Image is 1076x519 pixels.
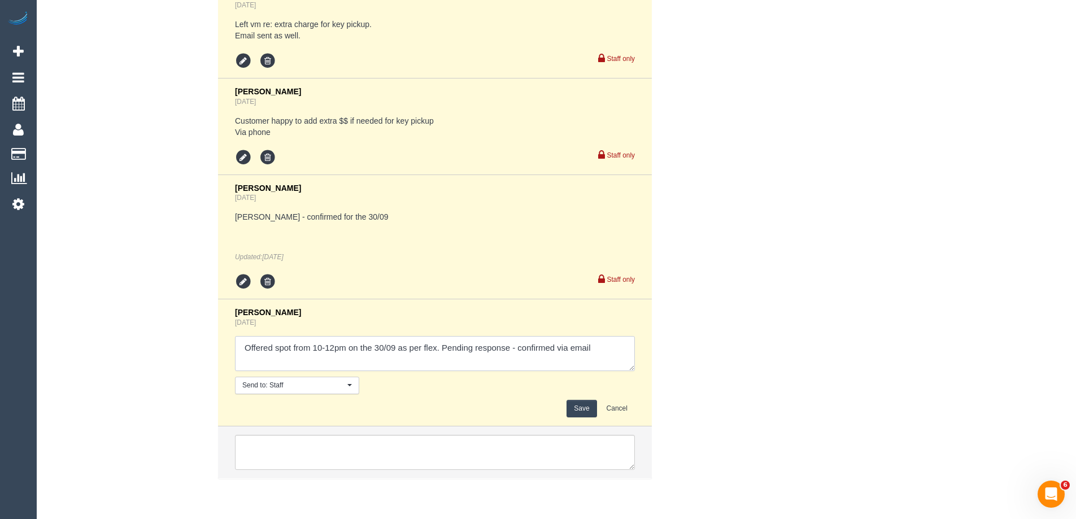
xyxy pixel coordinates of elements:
[607,276,635,284] small: Staff only
[235,87,301,96] span: [PERSON_NAME]
[607,55,635,63] small: Staff only
[235,1,256,9] a: [DATE]
[235,308,301,317] span: [PERSON_NAME]
[235,184,301,193] span: [PERSON_NAME]
[235,98,256,106] a: [DATE]
[567,400,596,417] button: Save
[607,151,635,159] small: Staff only
[1038,481,1065,508] iframe: Intercom live chat
[599,400,635,417] button: Cancel
[235,377,359,394] button: Send to: Staff
[242,381,345,390] span: Send to: Staff
[1061,481,1070,490] span: 6
[235,19,635,41] pre: Left vm re: extra charge for key pickup. Email sent as well.
[235,194,256,202] a: [DATE]
[235,253,284,261] em: Updated:
[235,319,256,326] a: [DATE]
[235,115,635,138] pre: Customer happy to add extra $$ if needed for key pickup Via phone
[7,11,29,27] img: Automaid Logo
[262,253,283,261] span: Sep 23, 2025 11:33
[235,211,635,223] pre: [PERSON_NAME] - confirmed for the 30/09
